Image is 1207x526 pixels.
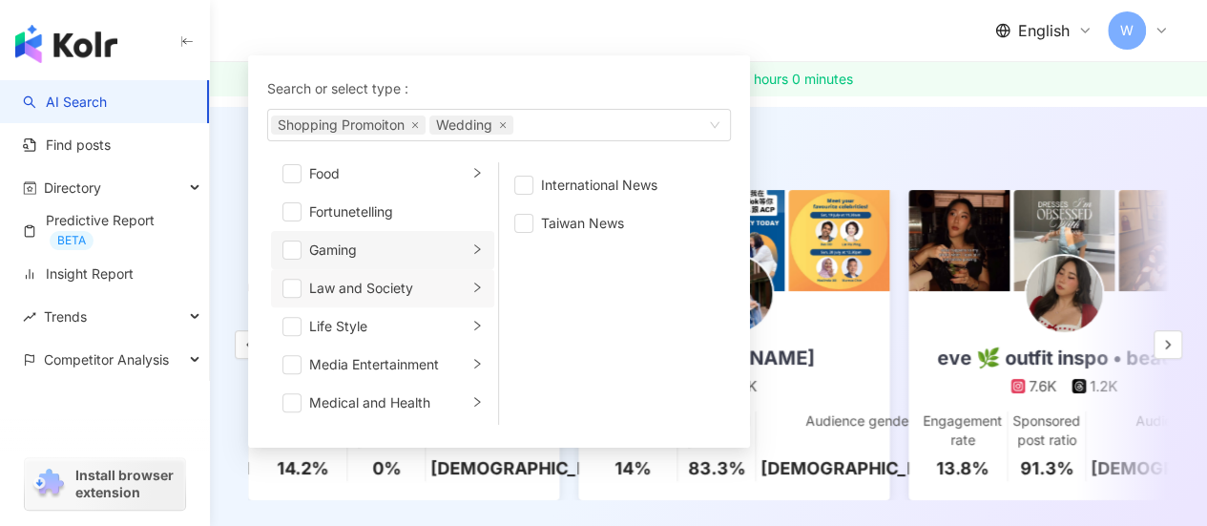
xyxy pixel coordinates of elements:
[25,458,185,510] a: chrome extensionInstall browser extension
[31,469,67,499] img: chrome extension
[1090,376,1117,396] div: 1.2K
[430,456,627,480] div: [DEMOGRAPHIC_DATA]
[278,116,405,135] span: Shopping Promoiton
[503,166,727,204] li: International News
[411,121,419,129] span: close
[1120,20,1134,41] span: W
[210,62,1207,96] a: Remaining trial time: 2 days 8 hours 0 minutes
[471,282,483,293] span: right
[75,467,179,501] span: Install browser extension
[471,396,483,408] span: right
[471,167,483,179] span: right
[499,121,507,129] span: close
[1012,411,1080,449] div: Sponsored post ratio
[271,422,494,460] li: Pets
[23,93,107,112] a: searchAI Search
[372,456,401,480] div: 0%
[44,338,169,381] span: Competitor Analysis
[760,456,957,480] div: [DEMOGRAPHIC_DATA]
[309,316,468,337] div: Life Style
[271,193,494,231] li: Fortunetelling
[309,163,468,184] div: Food
[471,243,483,255] span: right
[23,264,134,284] a: Insight Report
[1013,190,1114,291] img: post-image
[23,211,194,250] a: Predictive ReportBETA
[1026,256,1102,332] img: KOL Avatar
[908,190,1009,291] img: post-image
[267,78,731,99] div: Search or select type :
[271,231,494,269] li: Gaming
[788,190,889,291] img: post-image
[271,269,494,307] li: Law and Society
[309,354,468,375] div: Media Entertainment
[541,213,716,234] div: Taiwan News
[309,392,468,413] div: Medical and Health
[805,411,913,431] div: Audience gender
[503,204,727,242] li: Taiwan News
[23,136,111,155] a: Find posts
[271,307,494,346] li: Life Style
[23,310,36,324] span: rise
[1018,20,1070,41] span: English
[471,320,483,331] span: right
[614,456,651,480] div: 14%
[309,240,468,261] div: Gaming
[688,456,745,480] div: 83.3%
[44,295,87,338] span: Trends
[15,25,117,63] img: logo
[936,456,988,480] div: 13.8%
[1029,376,1056,396] div: 7.6K
[271,346,494,384] li: Media Entertainment
[923,411,1002,449] div: Engagement rate
[277,456,328,480] div: 14.2%
[271,155,494,193] li: Food
[541,175,716,196] div: International News
[309,201,483,222] div: Fortunetelling
[436,116,492,135] span: Wedding
[271,384,494,422] li: Medical and Health
[471,358,483,369] span: right
[44,166,101,209] span: Directory
[1020,456,1073,480] div: 91.3%
[309,278,468,299] div: Law and Society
